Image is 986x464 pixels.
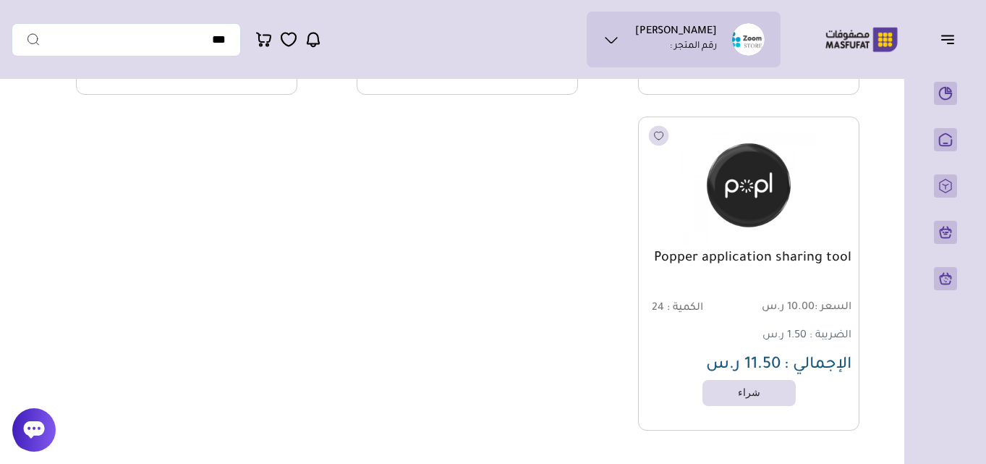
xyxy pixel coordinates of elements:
[750,301,851,315] span: 10.00 ر.س
[652,303,664,314] span: 24
[667,303,703,314] span: الكمية :
[815,25,908,54] img: Logo
[646,250,851,267] a: Popper application sharing tool
[784,357,851,374] span: الإجمالي :
[815,302,851,313] span: السعر :
[809,330,851,342] span: الضريبة :
[706,357,781,374] span: 11.50 ر.س
[670,40,717,54] p: رقم المتجر :
[732,23,765,56] img: Ali Muhammad Ibrahim Shatifi
[635,25,717,40] h1: [PERSON_NAME]
[702,380,796,406] a: شراء
[762,330,807,342] span: 1.50 ر.س
[637,118,861,252] img: 202310101446-coLLqWI5z2axZTYfOsfOkkb6tQ9Akw73xHXB8PNE.jpg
